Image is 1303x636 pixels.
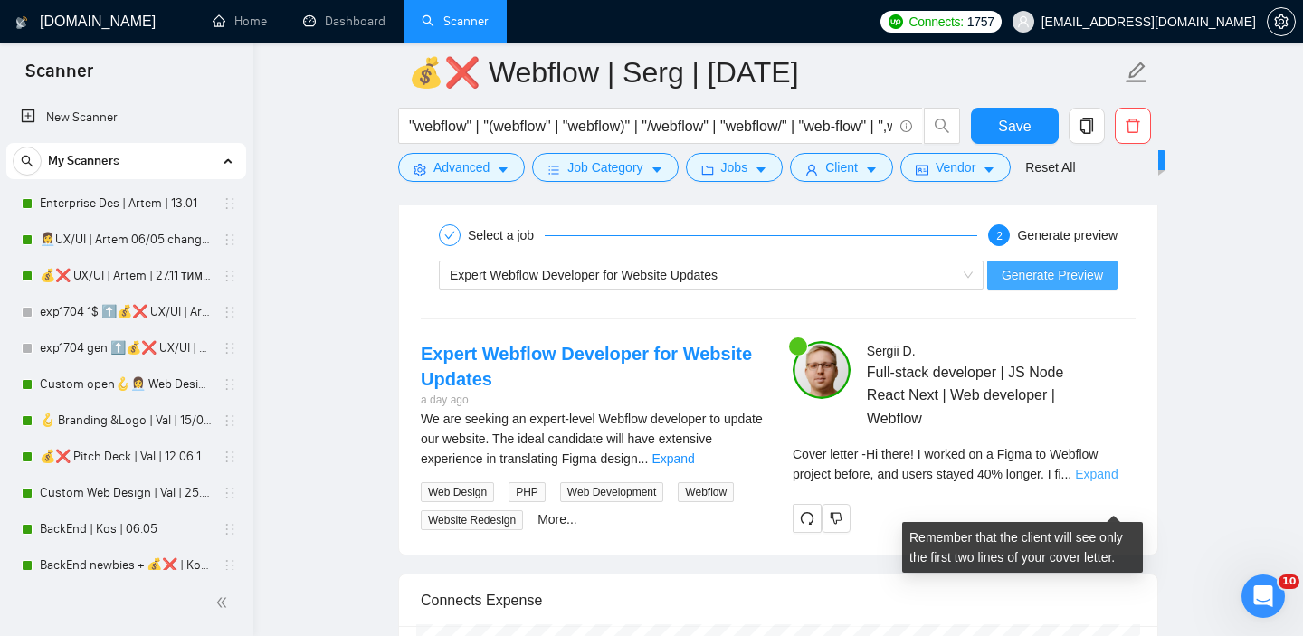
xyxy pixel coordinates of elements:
span: folder [701,163,714,176]
button: Generate Preview [987,261,1118,290]
span: Webflow [678,482,734,502]
span: 1757 [967,12,994,32]
a: Expand [651,451,694,466]
a: exp1704 1$ ⬆️💰❌ UX/UI | Artem [40,294,212,330]
span: holder [223,341,237,356]
span: Vendor [936,157,975,177]
a: Expert Webflow Developer for Website Updates [421,344,752,389]
span: Sergii D . [867,344,916,358]
li: New Scanner [6,100,246,136]
a: Custom Web Design | Val | 25.09 filters changed [40,475,212,511]
span: caret-down [755,163,767,176]
span: 2 [996,230,1003,242]
span: Save [998,115,1031,138]
span: caret-down [983,163,995,176]
a: 💰❌ UX/UI | Artem | 27.11 тимчасово вимкнула [40,258,212,294]
div: Select a job [468,224,545,246]
img: logo [15,8,28,37]
span: Web Design [421,482,494,502]
span: holder [223,196,237,211]
a: BackEnd | Kos | 06.05 [40,511,212,547]
a: 🪝 Branding &Logo | Val | 15/05 added other end [40,403,212,439]
iframe: Intercom live chat [1241,574,1285,618]
span: search [14,155,41,167]
div: We are seeking an expert-level Webflow developer to update our website. The ideal candidate will ... [421,409,764,469]
a: exp1704 gen ⬆️💰❌ UX/UI | Artem [40,330,212,366]
span: setting [414,163,426,176]
span: Client [825,157,858,177]
span: user [1017,15,1030,28]
span: We are seeking an expert-level Webflow developer to update our website. The ideal candidate will ... [421,412,763,466]
span: holder [223,558,237,573]
div: Connects Expense [421,574,1136,626]
span: PHP [509,482,546,502]
span: caret-down [651,163,663,176]
button: userClientcaret-down [790,153,893,182]
span: My Scanners [48,143,119,179]
span: holder [223,269,237,283]
button: dislike [822,504,851,533]
a: BackEnd newbies + 💰❌ | Kos | 06.05 [40,547,212,584]
span: Jobs [721,157,748,177]
button: search [924,108,960,144]
button: search [13,147,42,176]
span: Generate Preview [1002,265,1103,285]
button: barsJob Categorycaret-down [532,153,678,182]
a: setting [1267,14,1296,29]
span: Advanced [433,157,490,177]
span: copy [1070,118,1104,134]
a: homeHome [213,14,267,29]
span: info-circle [900,120,912,132]
img: upwork-logo.png [889,14,903,29]
div: Remember that the client will see only the first two lines of your cover letter. [793,444,1136,484]
button: redo [793,504,822,533]
button: idcardVendorcaret-down [900,153,1011,182]
span: idcard [916,163,928,176]
span: edit [1125,61,1148,84]
span: holder [223,450,237,464]
span: check [444,230,455,241]
span: caret-down [865,163,878,176]
img: c1qPsoCbMiH-WKG4OV7jjNtyITMzpd0Kam-cbyUAHINg2_LJvLxRzzEkXkgIqGsKUI [793,341,851,399]
span: ... [638,451,649,466]
span: Expert Webflow Developer for Website Updates [450,268,718,282]
a: New Scanner [21,100,232,136]
span: Scanner [11,58,108,96]
span: search [925,118,959,134]
span: holder [223,413,237,428]
span: double-left [215,593,233,612]
button: folderJobscaret-down [686,153,784,182]
span: ... [1061,467,1072,481]
span: delete [1116,118,1150,134]
input: Search Freelance Jobs... [409,115,892,138]
a: 👩‍💼UX/UI | Artem 06/05 changed start [40,222,212,258]
a: Custom open🪝👩‍💼 Web Design | Artem18/09 other start [40,366,212,403]
span: setting [1268,14,1295,29]
span: Full-stack developer | JS Node React Next | Web developer | Webflow [867,361,1082,429]
span: holder [223,233,237,247]
a: Enterprise Des | Artem | 13.01 [40,185,212,222]
a: dashboardDashboard [303,14,385,29]
button: Save [971,108,1059,144]
span: bars [547,163,560,176]
span: user [805,163,818,176]
span: dislike [830,511,842,526]
span: holder [223,486,237,500]
div: Remember that the client will see only the first two lines of your cover letter. [902,522,1143,573]
div: a day ago [421,392,764,409]
button: delete [1115,108,1151,144]
span: holder [223,377,237,392]
span: Web Development [560,482,664,502]
span: Job Category [567,157,642,177]
button: settingAdvancedcaret-down [398,153,525,182]
a: Expand [1075,467,1118,481]
span: Website Redesign [421,510,523,530]
span: redo [794,511,821,526]
span: holder [223,522,237,536]
span: 10 [1279,574,1299,589]
a: searchScanner [422,14,489,29]
input: Scanner name... [408,50,1121,95]
a: 💰❌ Pitch Deck | Val | 12.06 16% view [40,439,212,475]
span: holder [223,305,237,319]
button: copy [1069,108,1105,144]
